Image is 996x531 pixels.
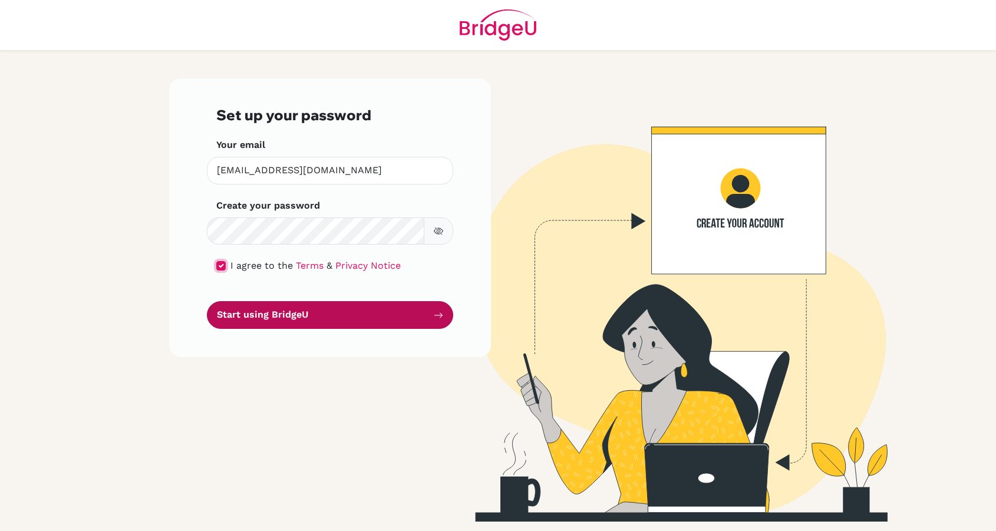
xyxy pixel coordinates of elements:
[326,260,332,271] span: &
[230,260,293,271] span: I agree to the
[216,107,444,124] h3: Set up your password
[335,260,401,271] a: Privacy Notice
[216,138,265,152] label: Your email
[207,157,453,184] input: Insert your email*
[296,260,324,271] a: Terms
[207,301,453,329] button: Start using BridgeU
[216,199,320,213] label: Create your password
